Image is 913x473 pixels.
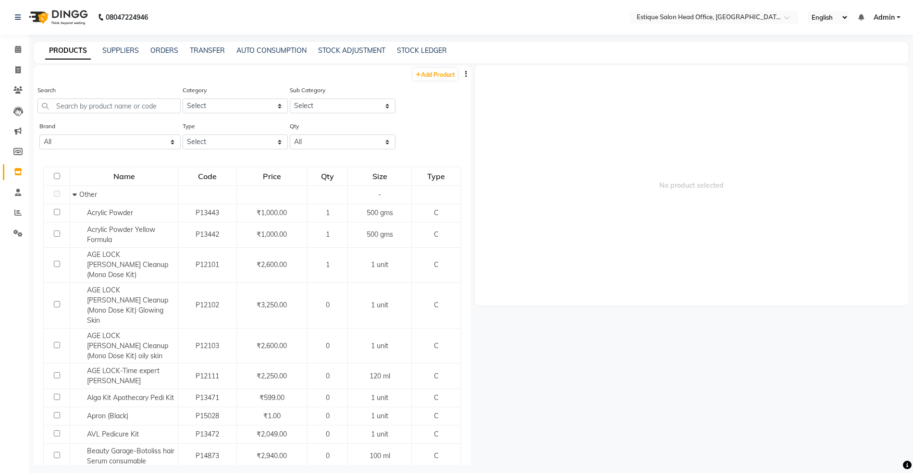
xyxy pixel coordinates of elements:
[179,168,235,185] div: Code
[326,260,330,269] span: 1
[874,12,895,23] span: Admin
[87,208,133,217] span: Acrylic Powder
[370,451,390,460] span: 100 ml
[87,225,155,244] span: Acrylic Powder Yellow Formula
[326,412,330,420] span: 0
[87,331,168,360] span: AGE LOCK [PERSON_NAME] Cleanup (Mono Dose Kit) oily skin
[196,412,219,420] span: P15028
[257,208,287,217] span: ₹1,000.00
[196,393,219,402] span: P13471
[87,412,128,420] span: Apron (Black)
[370,372,390,380] span: 120 ml
[79,190,97,199] span: Other
[196,341,219,350] span: P12103
[259,393,284,402] span: ₹599.00
[196,208,219,217] span: P13443
[371,393,388,402] span: 1 unit
[371,260,388,269] span: 1 unit
[257,451,287,460] span: ₹2,940.00
[257,341,287,350] span: ₹2,600.00
[434,260,439,269] span: C
[196,451,219,460] span: P14873
[257,260,287,269] span: ₹2,600.00
[37,86,56,95] label: Search
[183,122,195,131] label: Type
[25,4,90,31] img: logo
[413,68,457,80] a: Add Product
[257,372,287,380] span: ₹2,250.00
[326,372,330,380] span: 0
[196,301,219,309] span: P12102
[257,301,287,309] span: ₹3,250.00
[434,412,439,420] span: C
[348,168,410,185] div: Size
[326,393,330,402] span: 0
[326,208,330,217] span: 1
[434,372,439,380] span: C
[196,230,219,239] span: P13442
[326,341,330,350] span: 0
[326,301,330,309] span: 0
[326,430,330,438] span: 0
[183,86,207,95] label: Category
[290,122,299,131] label: Qty
[371,341,388,350] span: 1 unit
[71,168,177,185] div: Name
[378,190,381,199] span: -
[102,46,139,55] a: SUPPLIERS
[434,341,439,350] span: C
[371,301,388,309] span: 1 unit
[367,208,393,217] span: 500 gms
[257,430,287,438] span: ₹2,049.00
[412,168,460,185] div: Type
[371,430,388,438] span: 1 unit
[434,430,439,438] span: C
[475,65,908,305] span: No product selected
[263,412,281,420] span: ₹1.00
[87,286,168,325] span: AGE LOCK [PERSON_NAME] Cleanup (Mono Dose Kit) Glowing Skin
[196,372,219,380] span: P12111
[371,412,388,420] span: 1 unit
[308,168,347,185] div: Qty
[37,98,181,113] input: Search by product name or code
[150,46,178,55] a: ORDERS
[196,260,219,269] span: P12101
[237,168,307,185] div: Price
[326,230,330,239] span: 1
[106,4,148,31] b: 08047224946
[87,250,168,279] span: AGE LOCK [PERSON_NAME] Cleanup (Mono Dose Kit)
[45,42,91,60] a: PRODUCTS
[236,46,307,55] a: AUTO CONSUMPTION
[73,190,79,199] span: Collapse Row
[87,430,139,438] span: AVL Pedicure Kit
[434,301,439,309] span: C
[434,208,439,217] span: C
[87,447,174,465] span: Beauty Garage-Botoliss hair Serum consumable
[318,46,385,55] a: STOCK ADJUSTMENT
[257,230,287,239] span: ₹1,000.00
[290,86,325,95] label: Sub Category
[87,393,174,402] span: Alga Kit Apothecary Pedi Kit
[397,46,447,55] a: STOCK LEDGER
[367,230,393,239] span: 500 gms
[196,430,219,438] span: P13472
[190,46,225,55] a: TRANSFER
[434,230,439,239] span: C
[326,451,330,460] span: 0
[434,393,439,402] span: C
[39,122,55,131] label: Brand
[87,366,160,385] span: AGE LOCK-Time expert [PERSON_NAME]
[434,451,439,460] span: C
